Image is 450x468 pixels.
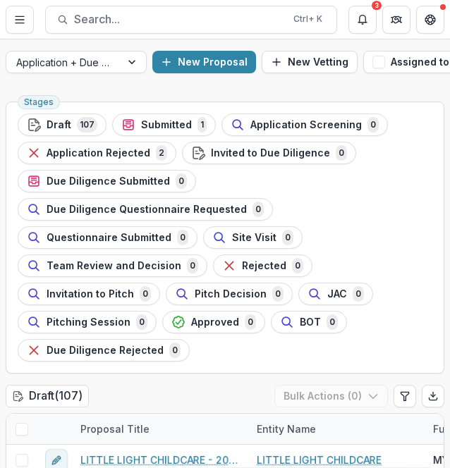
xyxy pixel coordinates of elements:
div: Entity Name [248,414,425,444]
button: New Vetting [262,51,358,73]
span: Application Rejected [47,147,150,159]
div: Ctrl + K [291,11,325,27]
button: Edit table settings [394,385,416,407]
span: Due Diligence Questionnaire Requested [47,204,247,216]
button: Due Diligence Questionnaire Requested0 [18,198,273,221]
span: 0 [169,343,181,358]
button: Bulk Actions (0) [274,385,388,407]
button: Due Diligence Rejected0 [18,339,190,362]
button: Team Review and Decision0 [18,254,207,277]
button: Search... [45,6,337,34]
span: Due Diligence Submitted [47,175,170,187]
span: Stages [24,97,54,107]
button: Export table data [422,385,444,407]
div: Proposal Title [72,414,248,444]
span: 0 [253,202,264,217]
button: Site Visit0 [203,226,303,249]
button: Approved0 [162,311,265,333]
span: Invited to Due Diligence [211,147,330,159]
span: 0 [272,286,284,302]
span: Approved [191,316,239,328]
span: Draft [47,119,71,131]
span: 0 [367,117,379,133]
span: Pitching Session [47,316,130,328]
span: Search... [74,13,285,26]
button: Application Screening0 [221,113,388,136]
span: Pitch Decision [195,288,267,300]
span: JAC [327,288,347,300]
div: 3 [372,1,382,11]
span: Site Visit [232,232,276,244]
button: JAC0 [298,283,373,305]
button: Rejected0 [213,254,312,277]
span: 0 [136,314,147,330]
span: Team Review and Decision [47,260,181,272]
button: New Proposal [152,51,256,73]
span: Invitation to Pitch [47,288,134,300]
span: 107 [77,117,97,133]
span: 0 [176,173,187,189]
button: Invitation to Pitch0 [18,283,160,305]
h2: Draft ( 107 ) [6,385,89,407]
span: Questionnaire Submitted [47,232,171,244]
span: 0 [327,314,338,330]
button: BOT0 [271,311,347,333]
span: 0 [245,314,256,330]
span: 0 [336,145,347,161]
span: 0 [353,286,364,302]
button: Invited to Due Diligence0 [182,142,356,164]
span: BOT [300,316,321,328]
button: Application Rejected2 [18,142,176,164]
span: 0 [187,258,198,273]
a: LITTLE LIGHT CHILDCARE - 2025 - HSEF2025 - SCENIC [80,452,240,467]
span: 0 [177,230,188,245]
span: 2 [156,145,167,161]
button: Submitted1 [112,113,216,136]
button: Get Help [416,6,444,34]
span: Submitted [141,119,192,131]
span: Application Screening [250,119,362,131]
a: LITTLE LIGHT CHILDCARE [257,452,382,467]
button: Notifications [348,6,377,34]
button: Draft107 [18,113,107,136]
span: Due Diligence Rejected [47,345,164,357]
span: 0 [282,230,293,245]
span: Rejected [242,260,286,272]
span: 0 [140,286,151,302]
div: Proposal Title [72,421,158,436]
span: 1 [197,117,207,133]
button: Pitch Decision0 [166,283,293,305]
button: Pitching Session0 [18,311,157,333]
button: Questionnaire Submitted0 [18,226,197,249]
span: 0 [292,258,303,273]
button: Partners [382,6,411,34]
button: Due Diligence Submitted0 [18,170,196,192]
div: Entity Name [248,421,324,436]
button: Toggle Menu [6,6,34,34]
